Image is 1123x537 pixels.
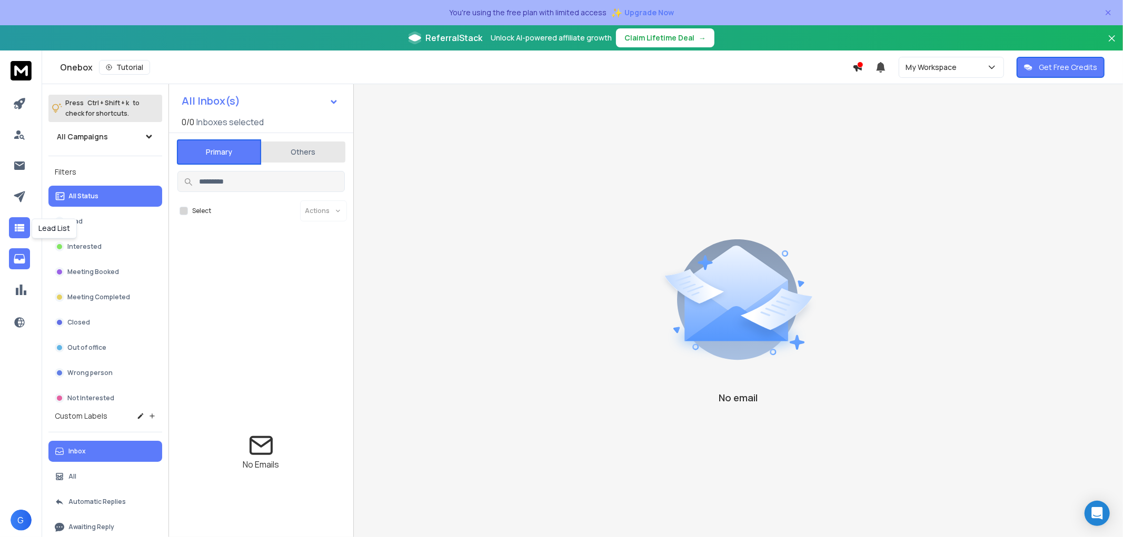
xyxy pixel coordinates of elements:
button: Out of office [48,337,162,358]
h3: Inboxes selected [196,116,264,128]
p: All [68,472,76,481]
p: Not Interested [67,394,114,402]
button: All Inbox(s) [173,90,347,112]
button: Get Free Credits [1017,57,1105,78]
span: ✨ [611,5,622,20]
h1: All Campaigns [57,131,108,142]
button: Wrong person [48,362,162,383]
button: Closed [48,312,162,333]
button: Interested [48,236,162,257]
span: Ctrl + Shift + k [86,97,131,109]
div: Onebox [60,60,852,75]
button: G [11,510,32,531]
span: 0 / 0 [182,116,194,128]
h1: All Inbox(s) [182,96,240,106]
button: All Campaigns [48,126,162,147]
p: All Status [68,192,98,200]
p: Meeting Completed [67,293,130,301]
p: Lead [67,217,83,226]
p: Get Free Credits [1039,62,1097,73]
button: Automatic Replies [48,491,162,512]
p: Inbox [68,447,86,455]
h3: Custom Labels [55,411,107,421]
button: Close banner [1105,32,1119,57]
div: Lead List [32,219,77,239]
span: → [699,33,706,43]
button: Others [261,140,345,164]
p: Interested [67,242,102,251]
p: Awaiting Reply [68,523,114,531]
span: ReferralStack [425,32,482,44]
button: Lead [48,211,162,232]
p: Unlock AI-powered affiliate growth [491,33,612,43]
label: Select [192,207,211,215]
p: Wrong person [67,369,113,377]
span: Upgrade Now [624,7,674,18]
button: Claim Lifetime Deal→ [616,28,714,47]
p: You're using the free plan with limited access [449,7,607,18]
p: My Workspace [906,62,961,73]
button: All [48,466,162,487]
button: All Status [48,186,162,207]
button: Inbox [48,441,162,462]
p: Out of office [67,343,106,352]
button: ✨Upgrade Now [611,2,674,23]
button: Meeting Completed [48,287,162,308]
button: Meeting Booked [48,261,162,282]
p: Closed [67,318,90,327]
h3: Filters [48,165,162,179]
div: Open Intercom Messenger [1085,501,1110,526]
button: Primary [177,139,261,165]
p: Automatic Replies [68,498,126,506]
button: Not Interested [48,388,162,409]
p: Meeting Booked [67,268,119,276]
button: Tutorial [99,60,150,75]
p: No Emails [243,458,280,471]
p: No email [719,390,758,405]
p: Press to check for shortcuts. [65,98,140,119]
